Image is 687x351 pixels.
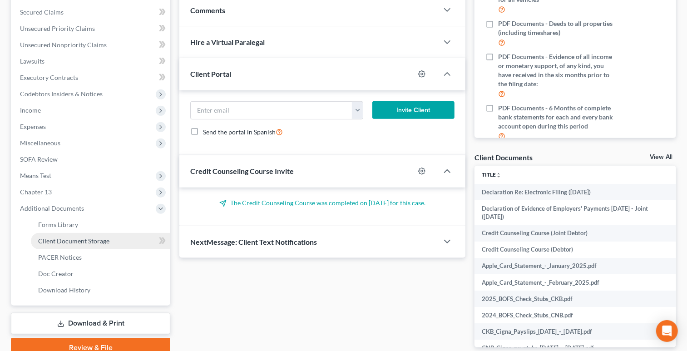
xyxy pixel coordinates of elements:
span: Credit Counseling Course Invite [190,167,294,175]
a: PACER Notices [31,249,170,266]
span: Lawsuits [20,57,44,65]
i: unfold_more [496,173,501,178]
a: View All [650,154,672,160]
a: Titleunfold_more [482,171,501,178]
td: Credit Counseling Course (Joint Debtor) [474,225,669,242]
td: Apple_Card_Statement_-_February_2025.pdf [474,274,669,291]
p: The Credit Counseling Course was completed on [DATE] for this case. [190,198,455,208]
a: Client Document Storage [31,233,170,249]
span: Codebtors Insiders & Notices [20,90,103,98]
a: Lawsuits [13,53,170,69]
td: Declaration Re: Electronic Filing ([DATE]) [474,184,669,200]
span: Client Document Storage [38,237,109,245]
span: Executory Contracts [20,74,78,81]
span: Unsecured Nonpriority Claims [20,41,107,49]
td: 2024_BOFS_Check_Stubs_CNB.pdf [474,307,669,323]
span: Download History [38,286,90,294]
a: Doc Creator [31,266,170,282]
div: Open Intercom Messenger [656,320,678,342]
td: Credit Counseling Course (Debtor) [474,242,669,258]
a: Download History [31,282,170,298]
input: Enter email [191,102,352,119]
span: Miscellaneous [20,139,60,147]
span: Doc Creator [38,270,74,277]
span: Send the portal in Spanish [203,128,276,136]
span: Chapter 13 [20,188,52,196]
a: SOFA Review [13,151,170,168]
td: Declaration of Evidence of Employers' Payments [DATE] - Joint ([DATE]) [474,200,669,225]
td: 2025_BOFS_Check_Stubs_CKB.pdf [474,291,669,307]
a: Secured Claims [13,4,170,20]
span: PDF Documents - 6 Months of complete bank statements for each and every bank account open during ... [498,104,618,131]
span: Forms Library [38,221,78,228]
span: Means Test [20,172,51,179]
span: Comments [190,6,225,15]
span: PDF Documents - Evidence of all income or monetary support, of any kind, you have received in the... [498,52,618,89]
button: Invite Client [372,101,455,119]
div: Client Documents [474,153,533,162]
td: Apple_Card_Statement_-_January_2025.pdf [474,258,669,274]
a: Executory Contracts [13,69,170,86]
span: Hire a Virtual Paralegal [190,38,265,46]
span: Expenses [20,123,46,130]
a: Download & Print [11,313,170,334]
span: PACER Notices [38,253,82,261]
span: Unsecured Priority Claims [20,25,95,32]
td: CKB_Cigna_Payslips_[DATE]_-_[DATE].pdf [474,323,669,340]
a: Unsecured Nonpriority Claims [13,37,170,53]
span: Income [20,106,41,114]
a: Forms Library [31,217,170,233]
span: Additional Documents [20,204,84,212]
span: NextMessage: Client Text Notifications [190,237,317,246]
span: Client Portal [190,69,231,78]
span: Secured Claims [20,8,64,16]
span: PDF Documents - Deeds to all properties (including timeshares) [498,19,618,37]
a: Unsecured Priority Claims [13,20,170,37]
span: SOFA Review [20,155,58,163]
